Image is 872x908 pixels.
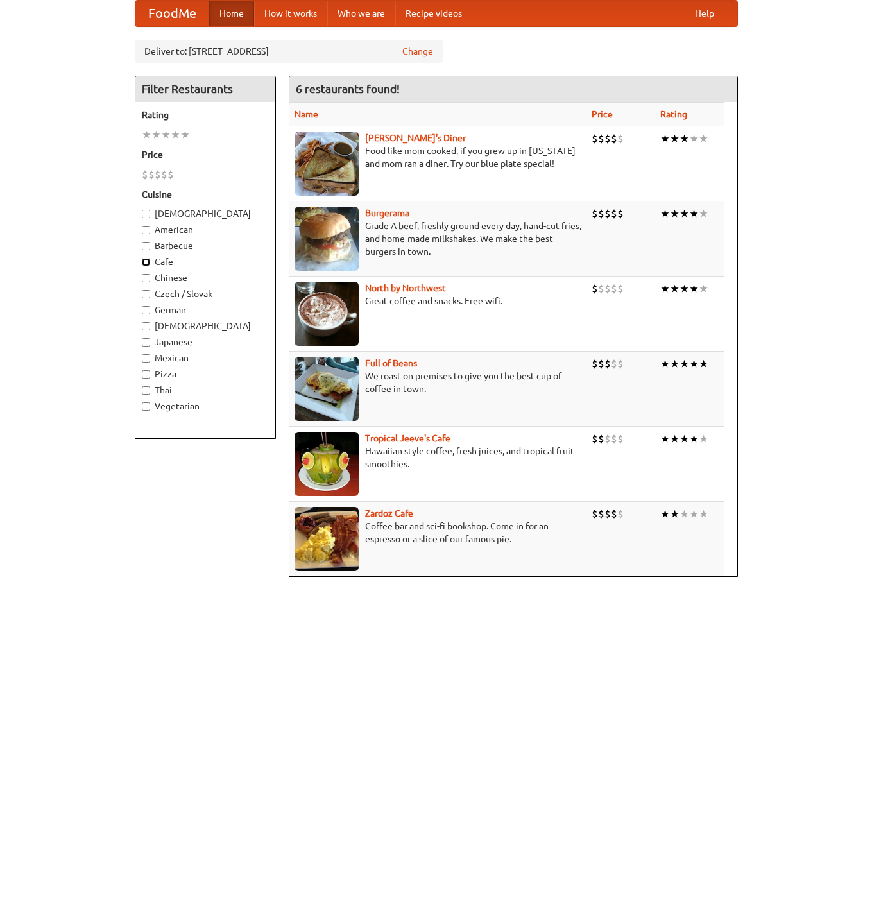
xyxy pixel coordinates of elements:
[689,282,699,296] li: ★
[611,132,617,146] li: $
[365,133,466,143] a: [PERSON_NAME]'s Diner
[670,357,680,371] li: ★
[142,255,269,268] label: Cafe
[670,282,680,296] li: ★
[611,207,617,221] li: $
[689,207,699,221] li: ★
[617,207,624,221] li: $
[604,282,611,296] li: $
[295,370,581,395] p: We roast on premises to give you the best cup of coffee in town.
[660,507,670,521] li: ★
[142,226,150,234] input: American
[680,207,689,221] li: ★
[142,402,150,411] input: Vegetarian
[598,207,604,221] li: $
[142,128,151,142] li: ★
[209,1,254,26] a: Home
[592,432,598,446] li: $
[161,167,167,182] li: $
[660,207,670,221] li: ★
[680,432,689,446] li: ★
[699,507,708,521] li: ★
[395,1,472,26] a: Recipe videos
[254,1,327,26] a: How it works
[660,132,670,146] li: ★
[142,274,150,282] input: Chinese
[604,207,611,221] li: $
[598,132,604,146] li: $
[142,338,150,347] input: Japanese
[295,520,581,545] p: Coffee bar and sci-fi bookshop. Come in for an espresso or a slice of our famous pie.
[142,167,148,182] li: $
[365,283,446,293] a: North by Northwest
[670,432,680,446] li: ★
[689,357,699,371] li: ★
[670,207,680,221] li: ★
[327,1,395,26] a: Who we are
[592,109,613,119] a: Price
[142,210,150,218] input: [DEMOGRAPHIC_DATA]
[171,128,180,142] li: ★
[142,223,269,236] label: American
[699,432,708,446] li: ★
[660,357,670,371] li: ★
[142,287,269,300] label: Czech / Slovak
[295,132,359,196] img: sallys.jpg
[142,352,269,364] label: Mexican
[142,306,150,314] input: German
[142,304,269,316] label: German
[660,432,670,446] li: ★
[365,208,409,218] a: Burgerama
[598,507,604,521] li: $
[685,1,724,26] a: Help
[604,507,611,521] li: $
[611,282,617,296] li: $
[611,432,617,446] li: $
[155,167,161,182] li: $
[689,432,699,446] li: ★
[617,132,624,146] li: $
[402,45,433,58] a: Change
[142,239,269,252] label: Barbecue
[689,132,699,146] li: ★
[295,219,581,258] p: Grade A beef, freshly ground every day, hand-cut fries, and home-made milkshakes. We make the bes...
[142,290,150,298] input: Czech / Slovak
[617,432,624,446] li: $
[592,207,598,221] li: $
[670,132,680,146] li: ★
[135,76,275,102] h4: Filter Restaurants
[699,282,708,296] li: ★
[598,432,604,446] li: $
[142,400,269,413] label: Vegetarian
[660,282,670,296] li: ★
[365,358,417,368] a: Full of Beans
[617,507,624,521] li: $
[142,368,269,381] label: Pizza
[592,357,598,371] li: $
[604,357,611,371] li: $
[598,357,604,371] li: $
[295,109,318,119] a: Name
[142,336,269,348] label: Japanese
[660,109,687,119] a: Rating
[142,271,269,284] label: Chinese
[142,354,150,363] input: Mexican
[167,167,174,182] li: $
[604,132,611,146] li: $
[699,207,708,221] li: ★
[161,128,171,142] li: ★
[142,370,150,379] input: Pizza
[295,295,581,307] p: Great coffee and snacks. Free wifi.
[699,132,708,146] li: ★
[296,83,400,95] ng-pluralize: 6 restaurants found!
[365,508,413,518] a: Zardoz Cafe
[142,108,269,121] h5: Rating
[142,207,269,220] label: [DEMOGRAPHIC_DATA]
[135,40,443,63] div: Deliver to: [STREET_ADDRESS]
[598,282,604,296] li: $
[699,357,708,371] li: ★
